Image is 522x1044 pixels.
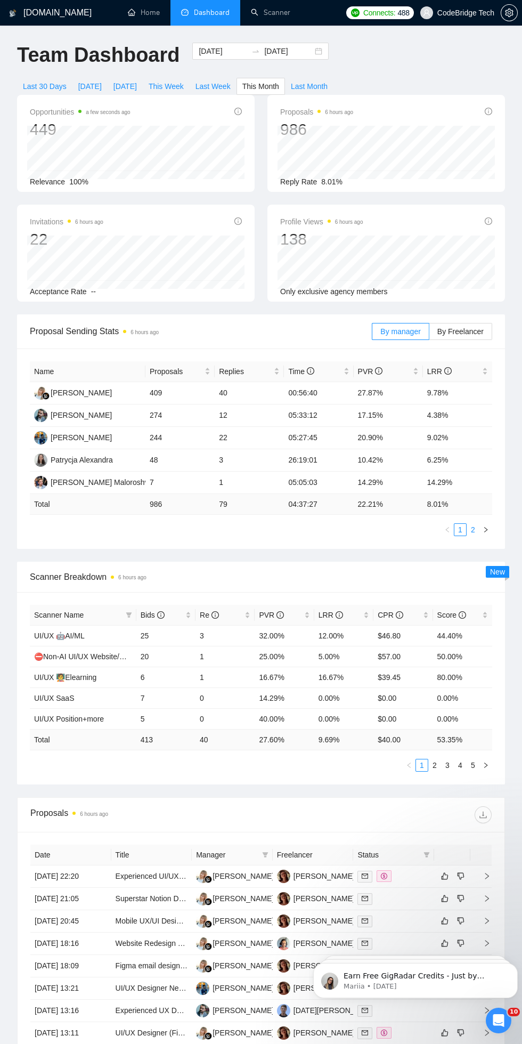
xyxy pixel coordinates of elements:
[51,409,112,421] div: [PERSON_NAME]
[373,729,433,750] td: $ 40.00
[234,108,242,115] span: info-circle
[113,80,137,92] span: [DATE]
[145,472,215,494] td: 7
[438,937,451,950] button: like
[416,759,428,771] a: 1
[454,759,467,772] li: 4
[264,45,313,57] input: End date
[196,1004,209,1017] img: KK
[373,646,433,667] td: $57.00
[314,646,373,667] td: 5.00%
[454,892,467,905] button: dislike
[276,611,284,619] span: info-circle
[34,611,84,619] span: Scanner Name
[293,1027,355,1039] div: [PERSON_NAME]
[309,941,522,1015] iframe: Intercom notifications message
[354,494,423,515] td: 22.21 %
[136,646,195,667] td: 20
[454,870,467,883] button: dislike
[30,845,111,865] th: Date
[459,611,466,619] span: info-circle
[508,1008,520,1016] span: 10
[354,427,423,449] td: 20.90%
[34,694,74,702] a: UI/UX SaaS
[423,404,492,427] td: 4.38%
[205,898,212,905] img: gigradar-bm.png
[251,8,290,17] a: searchScanner
[192,845,273,865] th: Manager
[196,982,209,995] img: SA
[293,960,355,972] div: [PERSON_NAME]
[280,106,353,118] span: Proposals
[475,811,491,819] span: download
[415,759,428,772] li: 1
[136,667,195,687] td: 6
[195,80,231,92] span: Last Week
[284,427,353,449] td: 05:27:45
[351,9,360,17] img: upwork-logo.png
[116,872,358,880] a: Experienced UI/UX Design Engineer Needed for Design-to-Code Process
[242,80,279,92] span: This Month
[205,920,212,928] img: gigradar-bm.png
[277,1006,378,1014] a: IR[DATE][PERSON_NAME]
[205,1032,212,1040] img: gigradar-bm.png
[118,574,146,580] time: 6 hours ago
[354,382,423,404] td: 27.87%
[277,871,355,880] a: AV[PERSON_NAME]
[457,872,464,880] span: dislike
[30,106,130,118] span: Opportunities
[34,478,158,486] a: DM[PERSON_NAME] Maloroshvylo
[336,611,343,619] span: info-circle
[441,523,454,536] button: left
[35,41,195,51] p: Message from Mariia, sent 5d ago
[213,982,274,994] div: [PERSON_NAME]
[358,367,383,376] span: PVR
[277,982,290,995] img: AV
[285,78,333,95] button: Last Month
[17,43,180,68] h1: Team Dashboard
[30,119,130,140] div: 449
[479,759,492,772] button: right
[501,9,518,17] a: setting
[30,361,145,382] th: Name
[485,217,492,225] span: info-circle
[373,708,433,729] td: $0.00
[441,872,448,880] span: like
[284,472,353,494] td: 05:05:03
[195,667,255,687] td: 1
[30,729,136,750] td: Total
[17,78,72,95] button: Last 30 Days
[196,983,274,992] a: SA[PERSON_NAME]
[307,367,314,375] span: info-circle
[234,217,242,225] span: info-circle
[423,852,430,858] span: filter
[213,960,274,972] div: [PERSON_NAME]
[441,1029,448,1037] span: like
[314,667,373,687] td: 16.67%
[335,219,363,225] time: 6 hours ago
[51,454,113,466] div: Patrycja Alexandra
[444,527,451,533] span: left
[467,523,479,536] li: 2
[34,386,47,400] img: AK
[211,611,219,619] span: info-circle
[199,45,247,57] input: Start date
[421,847,432,863] span: filter
[145,404,215,427] td: 274
[454,1026,467,1039] button: dislike
[454,914,467,927] button: dislike
[277,983,355,992] a: AV[PERSON_NAME]
[195,708,255,729] td: 0
[433,667,492,687] td: 80.00%
[501,9,517,17] span: setting
[34,455,113,464] a: PAPatrycja Alexandra
[280,177,317,186] span: Reply Rate
[457,939,464,948] span: dislike
[277,1004,290,1017] img: IR
[291,80,328,92] span: Last Month
[319,611,343,619] span: LRR
[438,870,451,883] button: like
[136,708,195,729] td: 5
[86,109,130,115] time: a few seconds ago
[280,287,388,296] span: Only exclusive agency members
